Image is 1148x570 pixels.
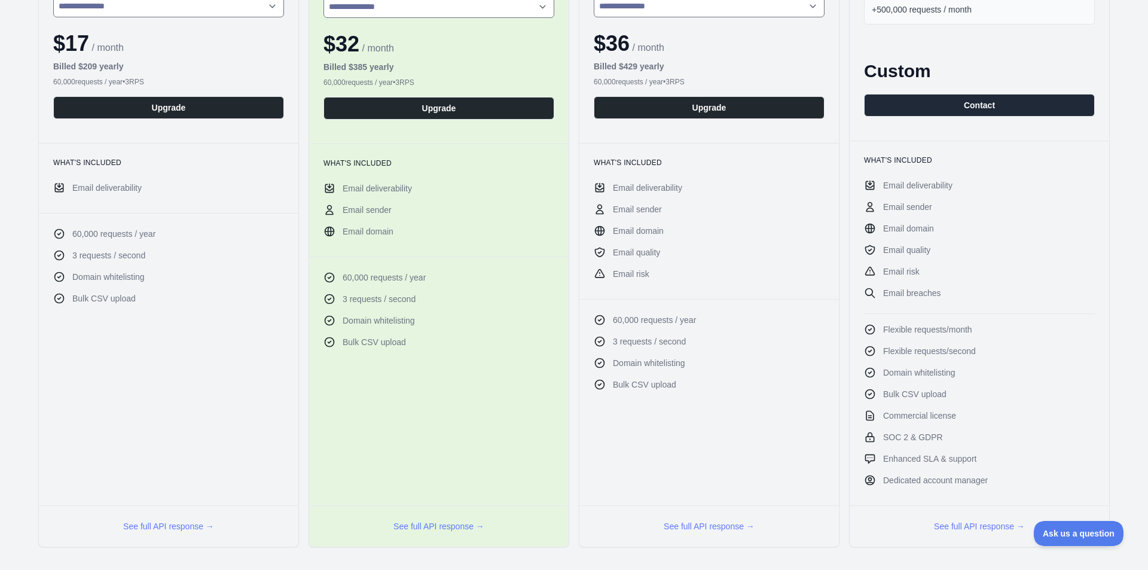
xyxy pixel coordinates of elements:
span: Email sender [613,203,662,215]
span: Email sender [883,201,932,213]
span: Email quality [613,246,660,258]
span: Email domain [883,222,934,234]
span: Email domain [613,225,664,237]
iframe: Toggle Customer Support [1034,521,1124,546]
span: Email quality [883,244,930,256]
